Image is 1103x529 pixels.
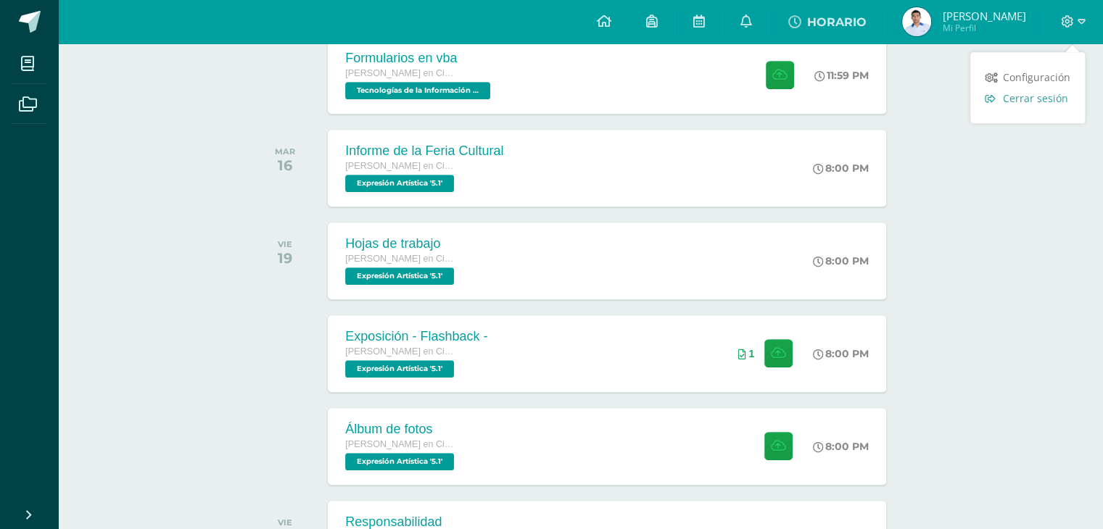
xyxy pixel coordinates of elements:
[345,439,454,449] span: [PERSON_NAME] en Ciencias y Letras
[345,143,503,159] div: Informe de la Feria Cultural
[970,88,1085,109] a: Cerrar sesión
[902,7,931,36] img: 6ed5506e6d87bd8ebab60dce38c7b054.png
[942,9,1025,23] span: [PERSON_NAME]
[1003,91,1068,105] span: Cerrar sesión
[345,267,454,285] span: Expresión Artística '5.1'
[748,348,754,359] span: 1
[278,249,292,267] div: 19
[345,346,454,357] span: [PERSON_NAME] en Ciencias y Letras
[813,162,869,175] div: 8:00 PM
[345,254,454,264] span: [PERSON_NAME] en Ciencias y Letras
[345,360,454,378] span: Expresión Artística '5.1'
[738,348,754,359] div: Archivos entregados
[345,453,454,470] span: Expresión Artística '5.1'
[814,69,869,82] div: 11:59 PM
[345,68,454,78] span: [PERSON_NAME] en Ciencias y Letras
[345,51,494,66] div: Formularios en vba
[970,67,1085,88] a: Configuración
[345,82,490,99] span: Tecnologías de la Información y Comunicación 5 '5.1'
[345,175,454,192] span: Expresión Artística '5.1'
[345,329,487,344] div: Exposición - Flashback -
[345,422,458,437] div: Álbum de fotos
[278,239,292,249] div: VIE
[813,347,869,360] div: 8:00 PM
[806,15,866,29] span: HORARIO
[1003,70,1070,84] span: Configuración
[345,236,458,251] div: Hojas de trabajo
[275,146,295,157] div: MAR
[942,22,1025,34] span: Mi Perfil
[275,157,295,174] div: 16
[813,254,869,267] div: 8:00 PM
[813,440,869,453] div: 8:00 PM
[277,517,294,528] div: VIE
[345,161,454,171] span: [PERSON_NAME] en Ciencias y Letras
